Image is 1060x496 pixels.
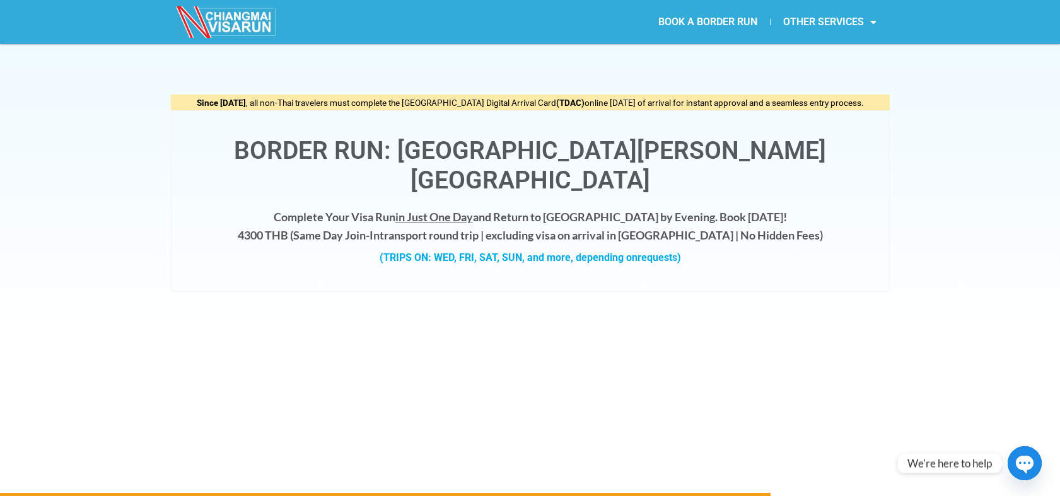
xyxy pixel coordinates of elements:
strong: (TDAC) [556,98,585,108]
strong: Same Day Join-In [293,228,380,242]
strong: Since [DATE] [197,98,246,108]
h1: Border Run: [GEOGRAPHIC_DATA][PERSON_NAME][GEOGRAPHIC_DATA] [184,136,877,195]
strong: (TRIPS ON: WED, FRI, SAT, SUN, and more, depending on [380,251,681,263]
span: requests) [638,251,681,263]
span: , all non-Thai travelers must complete the [GEOGRAPHIC_DATA] Digital Arrival Card online [DATE] o... [197,98,864,108]
nav: Menu [530,8,889,37]
a: BOOK A BORDER RUN [646,8,770,37]
span: in Just One Day [395,210,473,224]
h4: Complete Your Visa Run and Return to [GEOGRAPHIC_DATA] by Evening. Book [DATE]! 4300 THB ( transp... [184,208,877,245]
a: OTHER SERVICES [771,8,889,37]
